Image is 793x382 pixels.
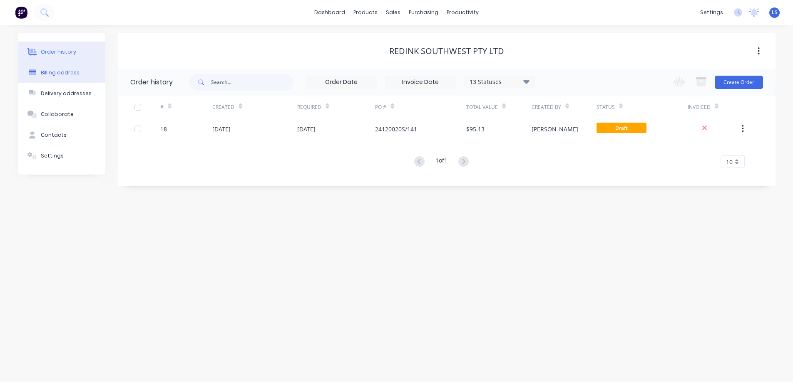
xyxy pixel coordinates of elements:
button: Order history [18,42,105,62]
button: Billing address [18,62,105,83]
div: Billing address [41,69,80,76]
div: Invoiced [688,96,740,118]
div: [DATE] [297,125,316,133]
span: Draft [597,123,646,133]
img: Factory [15,6,27,19]
div: $95.13 [466,125,485,133]
div: Required [297,104,321,111]
div: Created By [532,104,561,111]
input: Order Date [306,76,376,89]
div: Delivery addresses [41,90,92,97]
div: Invoiced [688,104,711,111]
div: Total Value [466,96,531,118]
div: [PERSON_NAME] [532,125,578,133]
button: Create Order [715,76,763,89]
div: products [349,6,382,19]
div: # [160,104,164,111]
div: 1 of 1 [435,156,447,168]
div: settings [696,6,727,19]
div: Created [212,104,234,111]
div: purchasing [405,6,442,19]
div: PO # [375,96,466,118]
div: 24120020S/141 [375,125,417,133]
span: LS [772,9,778,16]
div: 18 [160,125,167,133]
button: Settings [18,145,105,166]
div: Collaborate [41,111,74,118]
div: PO # [375,104,386,111]
div: [DATE] [212,125,231,133]
div: Redink Southwest Pty Ltd [389,46,504,56]
div: Status [597,96,688,118]
button: Collaborate [18,104,105,125]
div: # [160,96,212,118]
div: productivity [442,6,483,19]
div: Created By [532,96,597,118]
div: Settings [41,152,64,160]
a: dashboard [310,6,349,19]
div: Status [597,104,615,111]
div: Total Value [466,104,498,111]
input: Invoice Date [385,76,455,89]
span: 10 [726,158,733,166]
div: 13 Statuses [465,77,534,86]
button: Contacts [18,125,105,145]
div: Required [297,96,375,118]
div: Created [212,96,297,118]
div: Contacts [41,131,67,139]
div: Order history [130,77,173,87]
button: Delivery addresses [18,83,105,104]
div: Order history [41,48,76,56]
div: sales [382,6,405,19]
input: Search... [211,74,293,91]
